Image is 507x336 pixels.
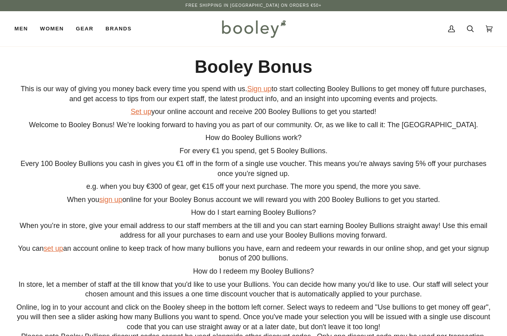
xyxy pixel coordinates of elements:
[34,11,70,46] a: Women
[105,25,131,33] span: Brands
[14,56,493,78] h2: Booley Bonus
[14,146,493,156] p: For every €1 you spend, get 5 Booley Bullions.
[14,120,493,130] p: Welcome to Booley Bonus! We’re looking forward to having you as part of our community. Or, as we ...
[14,221,493,240] p: When you’re in store, give your email address to our staff members at the till and you can start ...
[131,108,151,116] a: Set up
[14,182,493,192] p: e.g. when you buy €300 of gear, get €15 off your next purchase. The more you spend, the more you ...
[99,11,137,46] a: Brands
[191,209,316,217] strong: How do I start earning Booley Bullions?
[14,159,493,179] p: Every 100 Booley Bullions you cash in gives you €1 off in the form of a single use voucher. This ...
[76,25,93,33] span: Gear
[14,11,34,46] a: Men
[44,244,63,252] a: set up
[218,17,289,40] img: Booley
[99,196,123,204] a: sign up
[14,107,493,117] p: your online account and receive 200 Booley Bullions to get you started!
[70,11,99,46] a: Gear
[205,134,301,142] strong: How do Booley Bullions work?
[14,25,28,33] span: Men
[247,85,272,93] a: Sign up
[14,84,493,104] p: This is our way of giving you money back every time you spend with us. to start collecting Booley...
[14,195,493,205] p: When you online for your Booley Bonus account we will reward you with 200 Booley Bullions to get ...
[40,25,64,33] span: Women
[14,244,493,263] p: You can an account online to keep track of how many bullions you have, earn and redeem your rewar...
[186,2,321,9] p: Free Shipping in [GEOGRAPHIC_DATA] on Orders €50+
[14,280,493,299] p: In store, let a member of staff at the till know that you'd like to use your Bullions. You can de...
[193,267,314,275] strong: How do I redeem my Booley Bullions?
